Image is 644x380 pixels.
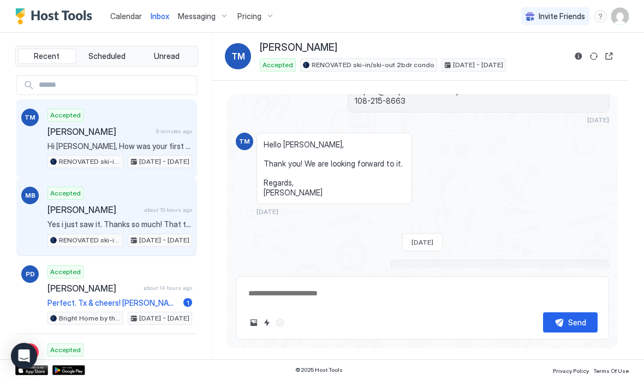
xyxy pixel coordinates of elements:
span: Calendar [110,11,142,21]
span: [DATE] - [DATE] [139,313,189,323]
button: Scheduled [78,49,136,64]
span: [PERSON_NAME] [47,126,152,137]
a: Inbox [151,10,169,22]
span: [PERSON_NAME] [47,204,140,215]
div: Open Intercom Messenger [11,343,37,369]
div: Send [568,317,586,328]
span: Accepted [263,60,293,70]
button: Upload image [247,316,260,329]
span: RENOVATED ski-in/ski-out 2bdr condo [59,235,121,245]
span: TM [25,112,35,122]
button: Send [543,312,598,333]
span: [DATE] [412,238,433,246]
span: 9 minutes ago [156,128,192,135]
span: Hello [PERSON_NAME], Thank you! We are looking forward to it. Regards, [PERSON_NAME] [264,140,405,197]
div: tab-group [15,46,198,67]
span: TM [239,136,250,146]
a: Host Tools Logo [15,8,97,25]
span: Scheduled [88,51,126,61]
input: Input Field [34,76,196,94]
span: about 14 hours ago [144,284,192,292]
span: Unread [154,51,180,61]
span: PD [26,269,35,279]
span: [PERSON_NAME] [260,41,337,54]
span: 1 [187,299,189,307]
span: about 13 hours ago [144,206,192,213]
a: App Store [15,365,48,375]
span: [DATE] - [DATE] [139,157,189,167]
span: Yes i just saw it. Thanks so much! That type of information is always necessary for me to get the... [47,219,192,229]
span: RENOVATED ski-in/ski-out 2bdr condo [312,60,434,70]
span: MB [25,191,35,200]
span: © 2025 Host Tools [295,366,343,373]
span: [DATE] - [DATE] [139,235,189,245]
span: Hi [PERSON_NAME], How was your first night? Let me know if there's anything. [PERSON_NAME]. [398,267,602,315]
button: Open reservation [603,50,616,63]
span: Invite Friends [539,11,585,21]
a: Google Play Store [52,365,85,375]
a: Calendar [110,10,142,22]
span: [DATE] [257,207,278,216]
span: Privacy Policy [553,367,589,374]
span: [PERSON_NAME] [47,283,139,294]
span: Recent [34,51,59,61]
span: [DATE] - [DATE] [453,60,503,70]
span: Terms Of Use [593,367,629,374]
span: RENOVATED ski-in/ski-out 2bdr condo [59,157,121,167]
a: Privacy Policy [553,364,589,376]
span: TM [231,50,245,63]
span: Accepted [50,345,81,355]
a: Terms Of Use [593,364,629,376]
span: Accepted [50,110,81,120]
button: Reservation information [572,50,585,63]
span: Accepted [50,188,81,198]
span: Messaging [178,11,216,21]
button: Recent [18,49,76,64]
span: Accepted [50,267,81,277]
span: [DATE] [587,116,609,124]
div: User profile [611,8,629,25]
button: Quick reply [260,316,273,329]
button: Sync reservation [587,50,600,63]
span: Bright Home by the Pool; 10 Feet from Ski-In/Out [59,313,121,323]
span: Inbox [151,11,169,21]
span: Perfect. Tx & cheers! [PERSON_NAME] [47,298,179,308]
button: Unread [138,49,195,64]
span: Pricing [237,11,261,21]
div: menu [594,10,607,23]
span: Hi [PERSON_NAME], How was your first night? Let me know if there's anything. [PERSON_NAME]. [47,141,192,151]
